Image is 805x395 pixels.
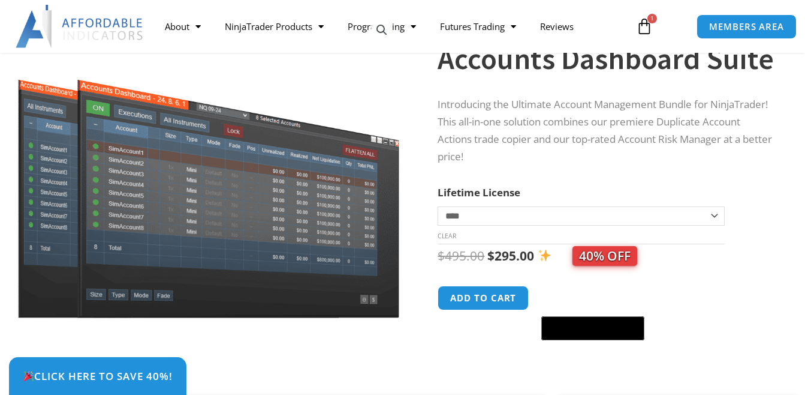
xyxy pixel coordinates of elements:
[371,19,393,41] a: View full-screen image gallery
[438,185,520,199] label: Lifetime License
[438,38,775,80] h1: Accounts Dashboard Suite
[438,247,484,264] bdi: 495.00
[438,247,445,264] span: $
[487,247,495,264] span: $
[438,96,775,166] p: Introducing the Ultimate Account Management Bundle for NinjaTrader! This all-in-one solution comb...
[428,13,528,40] a: Futures Trading
[16,10,402,318] img: Screenshot 2024-08-26 155710eeeee
[541,316,644,340] button: Buy with GPay
[23,371,34,381] img: 🎉
[709,22,784,31] span: MEMBERS AREA
[153,13,628,40] nav: Menu
[438,286,529,310] button: Add to cart
[153,13,213,40] a: About
[438,232,456,240] a: Clear options
[23,371,173,381] span: Click Here to save 40%!
[16,5,144,48] img: LogoAI | Affordable Indicators – NinjaTrader
[697,14,797,39] a: MEMBERS AREA
[538,249,551,262] img: ✨
[9,357,186,395] a: 🎉Click Here to save 40%!
[336,13,428,40] a: Programming
[539,284,647,313] iframe: Secure express checkout frame
[618,9,671,44] a: 1
[213,13,336,40] a: NinjaTrader Products
[487,247,534,264] bdi: 295.00
[528,13,586,40] a: Reviews
[647,14,657,23] span: 1
[572,246,637,266] span: 40% OFF
[438,348,775,358] iframe: PayPal Message 1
